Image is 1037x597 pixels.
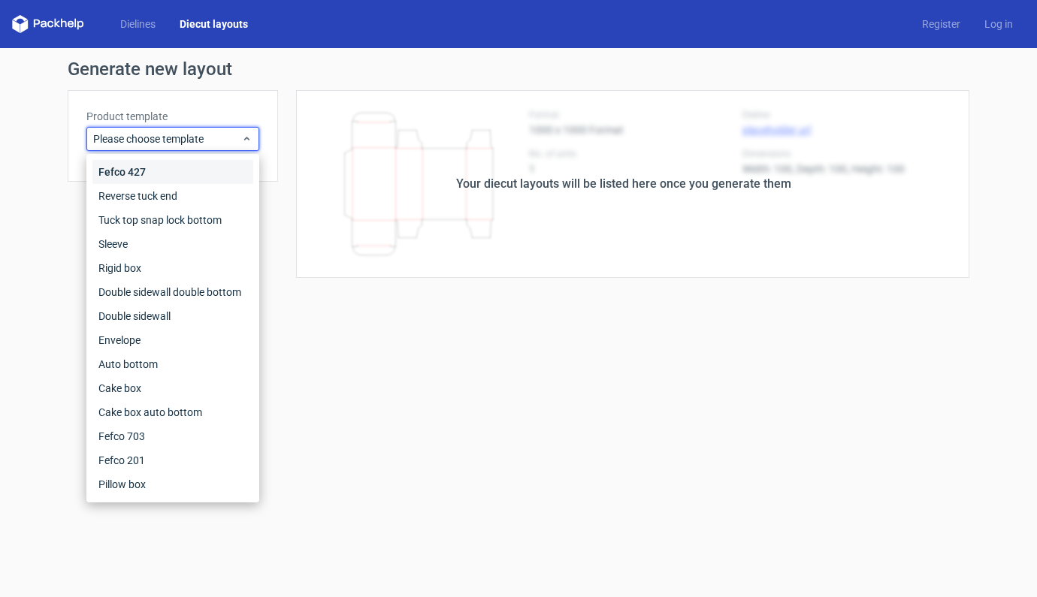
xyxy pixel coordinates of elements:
[92,472,253,496] div: Pillow box
[93,131,241,146] span: Please choose template
[92,160,253,184] div: Fefco 427
[92,448,253,472] div: Fefco 201
[92,328,253,352] div: Envelope
[92,208,253,232] div: Tuck top snap lock bottom
[92,184,253,208] div: Reverse tuck end
[456,175,791,193] div: Your diecut layouts will be listed here once you generate them
[972,17,1025,32] a: Log in
[168,17,260,32] a: Diecut layouts
[92,304,253,328] div: Double sidewall
[92,424,253,448] div: Fefco 703
[910,17,972,32] a: Register
[92,280,253,304] div: Double sidewall double bottom
[92,256,253,280] div: Rigid box
[92,400,253,424] div: Cake box auto bottom
[68,60,969,78] h1: Generate new layout
[92,352,253,376] div: Auto bottom
[92,232,253,256] div: Sleeve
[108,17,168,32] a: Dielines
[86,109,259,124] label: Product template
[92,376,253,400] div: Cake box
